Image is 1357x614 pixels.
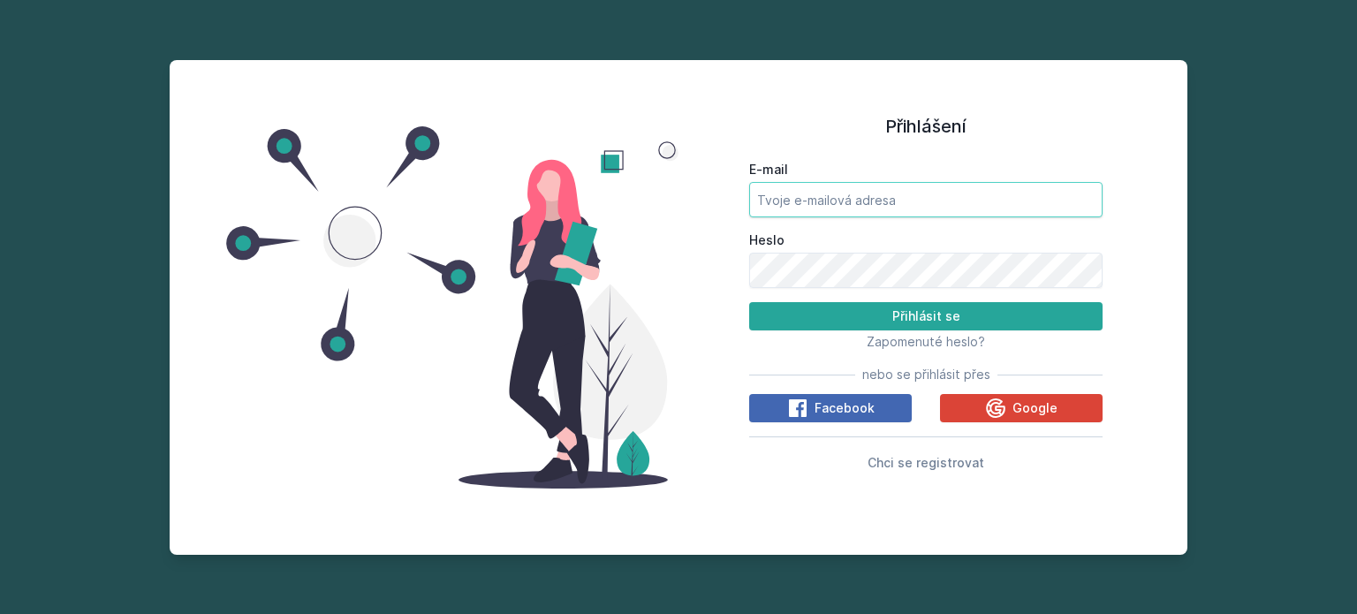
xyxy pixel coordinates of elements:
[868,455,984,470] span: Chci se registrovat
[815,399,875,417] span: Facebook
[749,231,1103,249] label: Heslo
[749,394,912,422] button: Facebook
[862,366,990,383] span: nebo se přihlásit přes
[749,302,1103,330] button: Přihlásit se
[749,161,1103,178] label: E-mail
[867,334,985,349] span: Zapomenuté heslo?
[749,182,1103,217] input: Tvoje e-mailová adresa
[940,394,1103,422] button: Google
[1012,399,1058,417] span: Google
[749,113,1103,140] h1: Přihlášení
[868,451,984,473] button: Chci se registrovat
